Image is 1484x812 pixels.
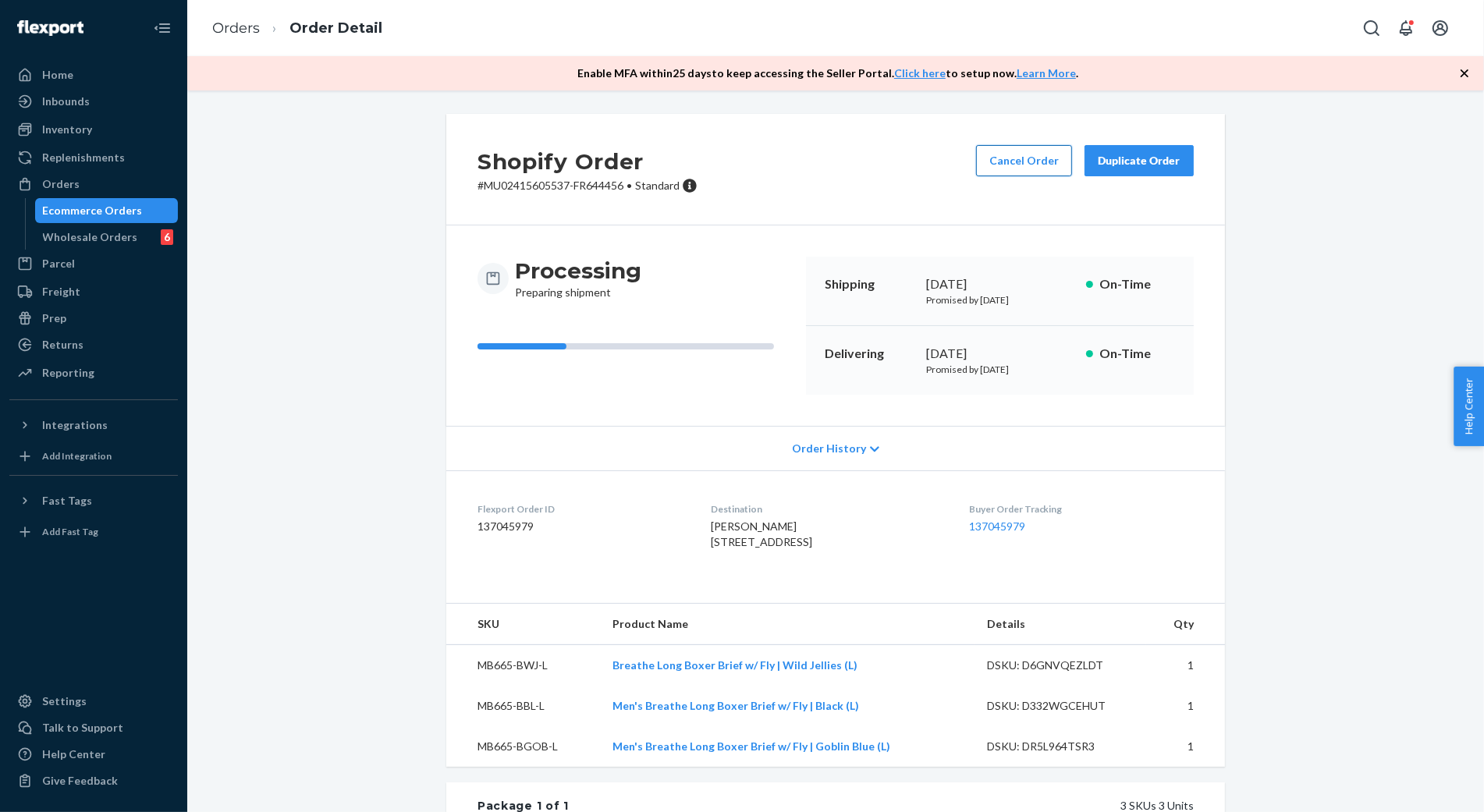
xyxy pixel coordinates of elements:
[446,645,600,686] td: MB665-BWJ-L
[9,413,178,438] button: Integrations
[1099,275,1175,293] p: On-Time
[600,604,975,645] th: Product Name
[9,251,178,276] a: Parcel
[42,746,105,762] div: Help Center
[9,715,178,740] a: Talk to Support
[9,768,178,793] button: Give Feedback
[612,699,859,712] a: Men's Breathe Long Boxer Brief w/ Fly | Black (L)
[42,284,80,300] div: Freight
[42,417,108,433] div: Integrations
[612,658,857,672] a: Breathe Long Boxer Brief w/ Fly | Wild Jellies (L)
[42,122,92,137] div: Inventory
[9,742,178,767] a: Help Center
[478,178,698,193] p: # MU02415605537-FR644456
[42,493,92,509] div: Fast Tags
[1146,604,1226,645] th: Qty
[926,275,1074,293] div: [DATE]
[825,345,914,363] p: Delivering
[478,519,686,534] dd: 137045979
[42,94,90,109] div: Inbounds
[635,179,680,192] span: Standard
[627,179,632,192] span: •
[987,739,1134,754] div: DSKU: DR5L964TSR3
[894,66,946,80] a: Click here
[9,117,178,142] a: Inventory
[42,773,118,789] div: Give Feedback
[1390,12,1422,44] button: Open notifications
[9,145,178,170] a: Replenishments
[35,225,179,250] a: Wholesale Orders6
[1146,686,1226,726] td: 1
[9,172,178,197] a: Orders
[825,275,914,293] p: Shipping
[9,332,178,357] a: Returns
[515,257,641,300] div: Preparing shipment
[17,20,83,36] img: Flexport logo
[711,519,812,548] span: [PERSON_NAME] [STREET_ADDRESS]
[9,306,178,331] a: Prep
[987,698,1134,714] div: DSKU: D332WGCEHUT
[42,150,125,165] div: Replenishments
[42,256,75,271] div: Parcel
[289,20,382,37] a: Order Detail
[926,363,1074,376] p: Promised by [DATE]
[577,66,1078,81] p: Enable MFA within 25 days to keep accessing the Seller Portal. to setup now. .
[711,502,943,516] dt: Destination
[1425,12,1456,44] button: Open account menu
[42,67,73,83] div: Home
[969,519,1025,533] a: 137045979
[1099,345,1175,363] p: On-Time
[446,686,600,726] td: MB665-BBL-L
[926,345,1074,363] div: [DATE]
[1454,367,1484,446] button: Help Center
[446,604,600,645] th: SKU
[42,720,123,736] div: Talk to Support
[1146,726,1226,767] td: 1
[212,20,260,37] a: Orders
[200,5,395,51] ol: breadcrumbs
[926,293,1074,307] p: Promised by [DATE]
[1146,645,1226,686] td: 1
[42,525,98,538] div: Add Fast Tag
[42,337,83,353] div: Returns
[987,658,1134,673] div: DSKU: D6GNVQEZLDT
[35,198,179,223] a: Ecommerce Orders
[976,145,1072,176] button: Cancel Order
[612,739,890,753] a: Men's Breathe Long Boxer Brief w/ Fly | Goblin Blue (L)
[1098,153,1180,168] div: Duplicate Order
[42,365,94,381] div: Reporting
[1356,12,1387,44] button: Open Search Box
[9,689,178,714] a: Settings
[478,145,698,178] h2: Shopify Order
[9,279,178,304] a: Freight
[43,229,138,245] div: Wholesale Orders
[161,229,173,245] div: 6
[42,693,87,709] div: Settings
[1017,66,1076,80] a: Learn More
[42,449,112,463] div: Add Integration
[1085,145,1194,176] button: Duplicate Order
[969,502,1194,516] dt: Buyer Order Tracking
[9,360,178,385] a: Reporting
[9,89,178,114] a: Inbounds
[478,502,686,516] dt: Flexport Order ID
[515,257,641,285] h3: Processing
[792,441,866,456] span: Order History
[147,12,178,44] button: Close Navigation
[9,488,178,513] button: Fast Tags
[975,604,1146,645] th: Details
[42,310,66,326] div: Prep
[43,203,143,218] div: Ecommerce Orders
[446,726,600,767] td: MB665-BGOB-L
[9,444,178,469] a: Add Integration
[9,62,178,87] a: Home
[42,176,80,192] div: Orders
[9,519,178,544] a: Add Fast Tag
